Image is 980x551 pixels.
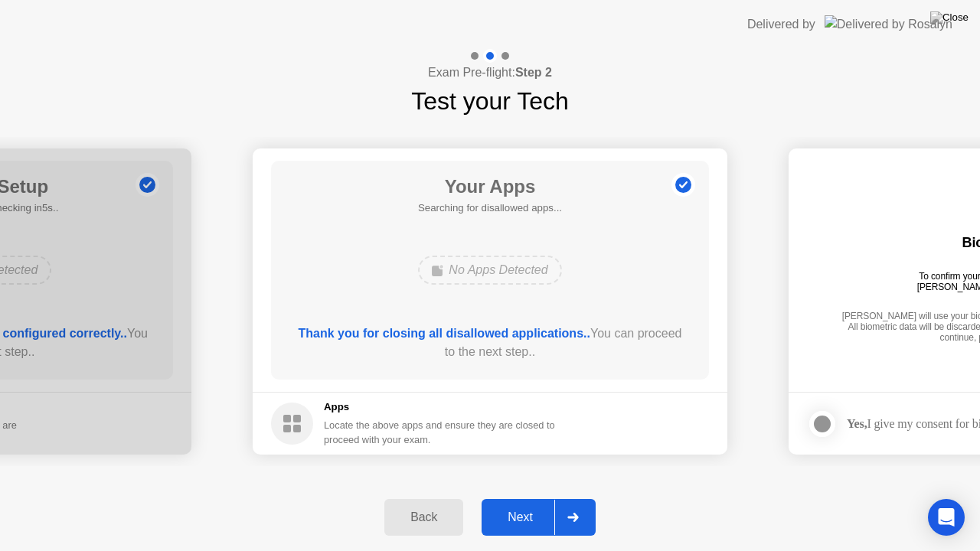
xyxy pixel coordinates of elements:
b: Thank you for closing all disallowed applications.. [299,327,590,340]
h4: Exam Pre-flight: [428,64,552,82]
div: Locate the above apps and ensure they are closed to proceed with your exam. [324,418,556,447]
h5: Searching for disallowed apps... [418,201,562,216]
div: Next [486,510,554,524]
b: Step 2 [515,66,552,79]
div: Open Intercom Messenger [928,499,965,536]
div: No Apps Detected [418,256,561,285]
div: You can proceed to the next step.. [293,324,688,361]
button: Next [482,499,596,536]
img: Delivered by Rosalyn [825,15,952,33]
button: Back [384,499,463,536]
div: Delivered by [747,15,815,34]
img: Close [930,11,969,24]
h1: Your Apps [418,173,562,201]
strong: Yes, [847,417,867,430]
h1: Test your Tech [411,83,569,119]
h5: Apps [324,399,556,415]
div: Back [389,510,459,524]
